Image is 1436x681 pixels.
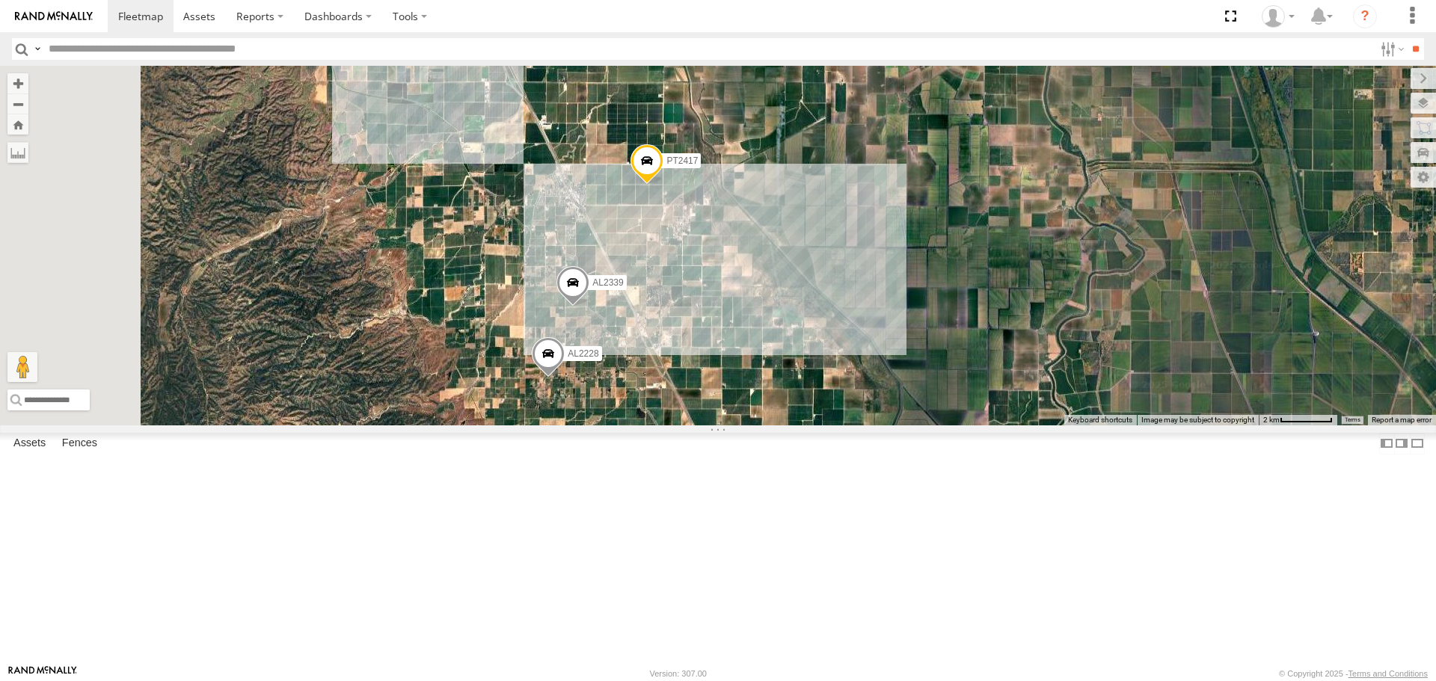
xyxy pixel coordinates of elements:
[1410,433,1425,454] label: Hide Summary Table
[1411,167,1436,188] label: Map Settings
[592,278,623,289] span: AL2339
[7,73,28,93] button: Zoom in
[1263,416,1280,424] span: 2 km
[1379,433,1394,454] label: Dock Summary Table to the Left
[568,349,598,360] span: AL2228
[55,434,105,454] label: Fences
[1353,4,1377,28] i: ?
[1375,38,1407,60] label: Search Filter Options
[1279,669,1428,678] div: © Copyright 2025 -
[1345,416,1360,422] a: Terms (opens in new tab)
[7,93,28,114] button: Zoom out
[31,38,43,60] label: Search Query
[7,114,28,135] button: Zoom Home
[1068,415,1132,425] button: Keyboard shortcuts
[1348,669,1428,678] a: Terms and Conditions
[650,669,707,678] div: Version: 307.00
[8,666,77,681] a: Visit our Website
[1372,416,1432,424] a: Report a map error
[7,142,28,163] label: Measure
[666,155,698,166] span: PT2417
[7,352,37,382] button: Drag Pegman onto the map to open Street View
[1141,416,1254,424] span: Image may be subject to copyright
[1394,433,1409,454] label: Dock Summary Table to the Right
[15,11,93,22] img: rand-logo.svg
[1256,5,1300,28] div: David Lowrie
[6,434,53,454] label: Assets
[1259,415,1337,425] button: Map Scale: 2 km per 67 pixels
